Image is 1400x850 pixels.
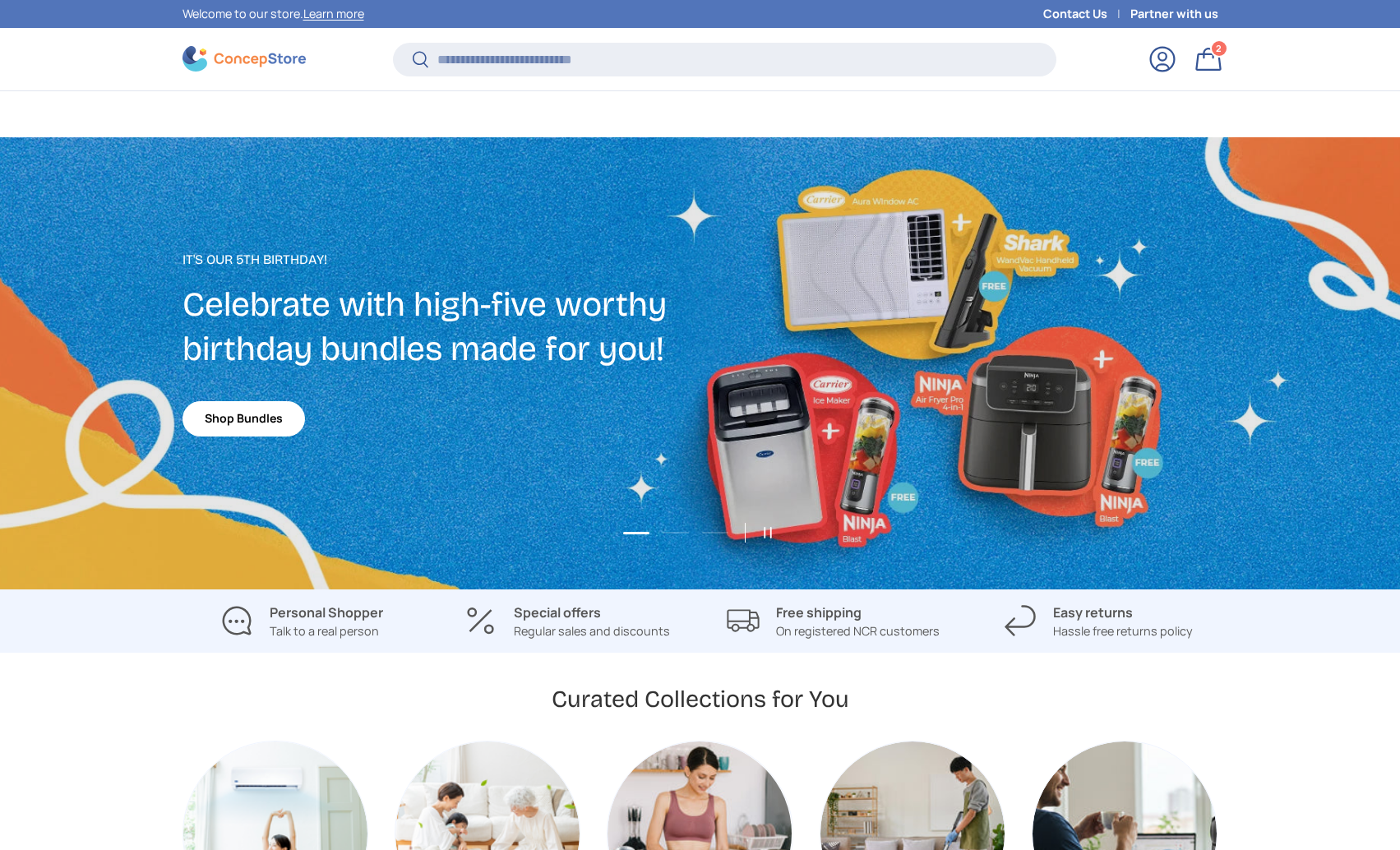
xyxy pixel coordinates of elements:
p: Hassle free returns policy [1053,622,1193,640]
strong: Personal Shopper [270,603,383,621]
p: It's our 5th Birthday! [183,250,700,270]
a: Special offers Regular sales and discounts [448,603,687,640]
p: Talk to a real person [270,622,383,640]
img: ConcepStore [183,46,306,72]
a: Shop Bundles [183,401,305,437]
a: Personal Shopper Talk to a real person [183,603,422,640]
a: Free shipping On registered NCR customers [714,603,953,640]
h2: Celebrate with high-five worthy birthday bundles made for you! [183,283,700,372]
strong: Easy returns [1053,603,1133,621]
a: Partner with us [1130,5,1218,23]
a: Contact Us [1043,5,1130,23]
p: Regular sales and discounts [514,622,670,640]
strong: Special offers [514,603,601,621]
a: Learn more [303,6,364,21]
span: 2 [1216,42,1222,54]
a: Easy returns Hassle free returns policy [979,603,1218,640]
h2: Curated Collections for You [552,684,849,714]
p: On registered NCR customers [776,622,940,640]
strong: Free shipping [776,603,862,621]
p: Welcome to our store. [183,5,364,23]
